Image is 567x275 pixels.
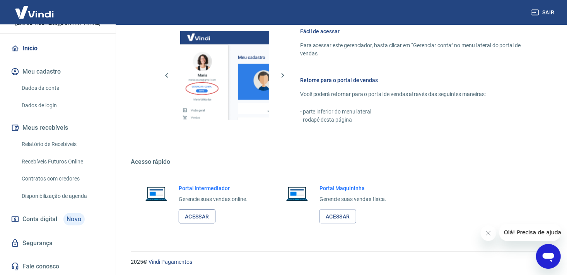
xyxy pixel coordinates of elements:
[499,224,561,241] iframe: Mensagem da empresa
[19,136,106,152] a: Relatório de Recebíveis
[319,184,387,192] h6: Portal Maquininha
[131,158,548,166] h5: Acesso rápido
[22,214,57,225] span: Conta digital
[140,184,172,203] img: Imagem de um notebook aberto
[319,210,356,224] a: Acessar
[63,213,85,225] span: Novo
[536,244,561,269] iframe: Botão para abrir a janela de mensagens
[19,171,106,187] a: Contratos com credores
[179,195,248,203] p: Gerencie suas vendas online.
[179,210,215,224] a: Acessar
[9,119,106,136] button: Meus recebíveis
[19,98,106,113] a: Dados de login
[180,31,269,120] img: Imagem da dashboard mostrando o botão de gerenciar conta na sidebar no lado esquerdo
[300,41,530,58] p: Para acessar este gerenciador, basta clicar em “Gerenciar conta” no menu lateral do portal de ven...
[9,258,106,275] a: Fale conosco
[179,184,248,192] h6: Portal Intermediador
[9,63,106,80] button: Meu cadastro
[319,195,387,203] p: Gerencie suas vendas física.
[131,258,548,266] p: 2025 ©
[530,5,558,20] button: Sair
[19,154,106,170] a: Recebíveis Futuros Online
[300,90,530,98] p: Você poderá retornar para o portal de vendas através das seguintes maneiras:
[481,225,496,241] iframe: Fechar mensagem
[281,184,313,203] img: Imagem de um notebook aberto
[300,76,530,84] h6: Retorne para o portal de vendas
[300,108,530,116] p: - parte inferior do menu lateral
[149,259,192,265] a: Vindi Pagamentos
[19,80,106,96] a: Dados da conta
[300,27,530,35] h6: Fácil de acessar
[9,210,106,229] a: Conta digitalNovo
[9,0,60,24] img: Vindi
[19,188,106,204] a: Disponibilização de agenda
[300,116,530,124] p: - rodapé desta página
[9,40,106,57] a: Início
[9,235,106,252] a: Segurança
[5,5,65,12] span: Olá! Precisa de ajuda?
